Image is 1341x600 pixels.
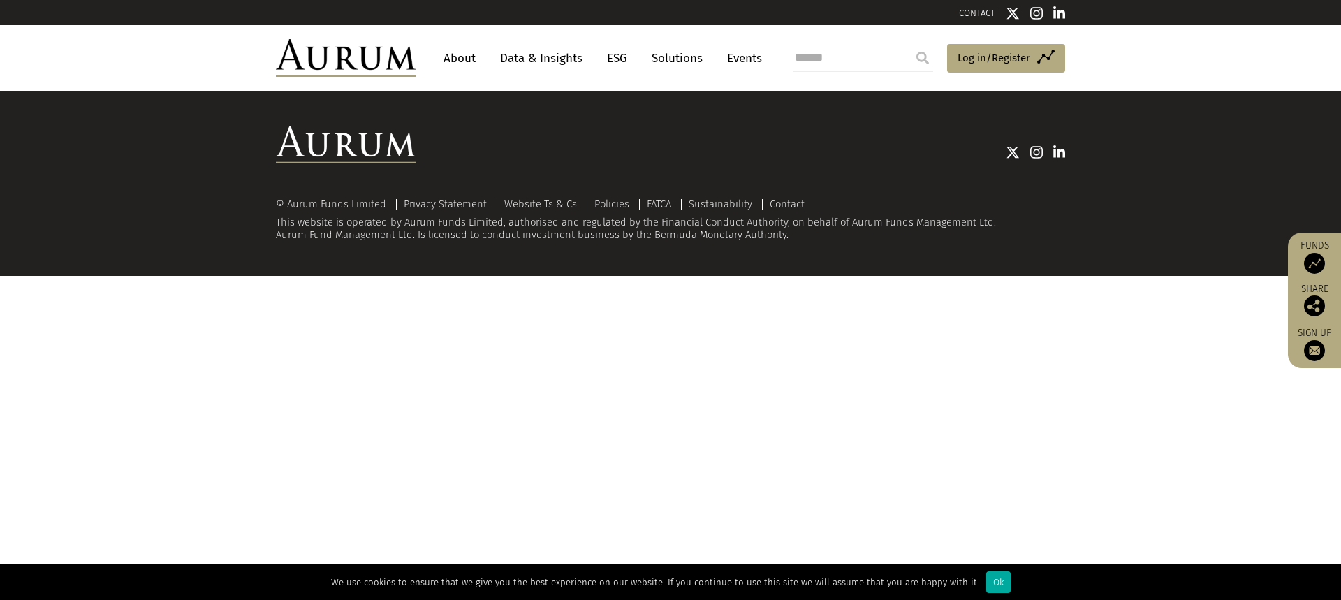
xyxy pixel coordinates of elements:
[276,126,416,163] img: Aurum Logo
[770,198,805,210] a: Contact
[909,44,937,72] input: Submit
[276,199,393,210] div: © Aurum Funds Limited
[1053,145,1066,159] img: Linkedin icon
[276,198,1065,241] div: This website is operated by Aurum Funds Limited, authorised and regulated by the Financial Conduc...
[404,198,487,210] a: Privacy Statement
[958,50,1030,66] span: Log in/Register
[1006,6,1020,20] img: Twitter icon
[1295,240,1334,274] a: Funds
[647,198,671,210] a: FATCA
[1030,145,1043,159] img: Instagram icon
[493,45,589,71] a: Data & Insights
[645,45,710,71] a: Solutions
[720,45,762,71] a: Events
[1053,6,1066,20] img: Linkedin icon
[689,198,752,210] a: Sustainability
[437,45,483,71] a: About
[947,44,1065,73] a: Log in/Register
[1006,145,1020,159] img: Twitter icon
[1304,253,1325,274] img: Access Funds
[504,198,577,210] a: Website Ts & Cs
[1030,6,1043,20] img: Instagram icon
[594,198,629,210] a: Policies
[600,45,634,71] a: ESG
[959,8,995,18] a: CONTACT
[276,39,416,77] img: Aurum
